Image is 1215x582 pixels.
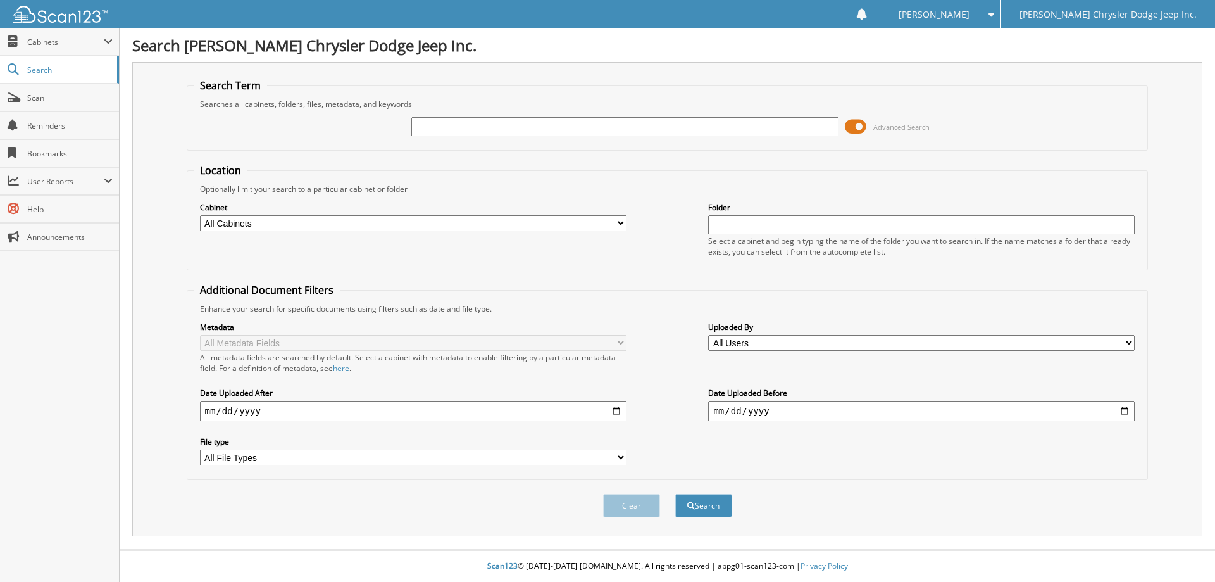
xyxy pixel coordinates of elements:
span: Cabinets [27,37,104,47]
span: Scan123 [487,560,518,571]
span: Announcements [27,232,113,243]
a: Privacy Policy [801,560,848,571]
div: Searches all cabinets, folders, files, metadata, and keywords [194,99,1142,110]
input: end [708,401,1135,421]
span: Help [27,204,113,215]
label: File type [200,436,626,447]
span: [PERSON_NAME] Chrysler Dodge Jeep Inc. [1019,11,1197,18]
div: Optionally limit your search to a particular cabinet or folder [194,184,1142,194]
span: Search [27,65,111,75]
legend: Location [194,163,247,177]
input: start [200,401,626,421]
img: scan123-logo-white.svg [13,6,108,23]
span: Advanced Search [873,122,930,132]
a: here [333,363,349,374]
div: © [DATE]-[DATE] [DOMAIN_NAME]. All rights reserved | appg01-scan123-com | [120,551,1215,582]
div: Select a cabinet and begin typing the name of the folder you want to search in. If the name match... [708,236,1135,257]
button: Search [675,494,732,517]
span: Bookmarks [27,148,113,159]
label: Date Uploaded Before [708,388,1135,398]
div: Enhance your search for specific documents using filters such as date and file type. [194,303,1142,314]
label: Metadata [200,322,626,332]
legend: Search Term [194,79,267,92]
button: Clear [603,494,660,517]
label: Uploaded By [708,322,1135,332]
legend: Additional Document Filters [194,283,340,297]
label: Folder [708,202,1135,213]
span: Scan [27,92,113,103]
span: User Reports [27,176,104,187]
span: Reminders [27,120,113,131]
div: All metadata fields are searched by default. Select a cabinet with metadata to enable filtering b... [200,352,626,374]
h1: Search [PERSON_NAME] Chrysler Dodge Jeep Inc. [132,35,1202,56]
label: Date Uploaded After [200,388,626,398]
label: Cabinet [200,202,626,213]
span: [PERSON_NAME] [899,11,969,18]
